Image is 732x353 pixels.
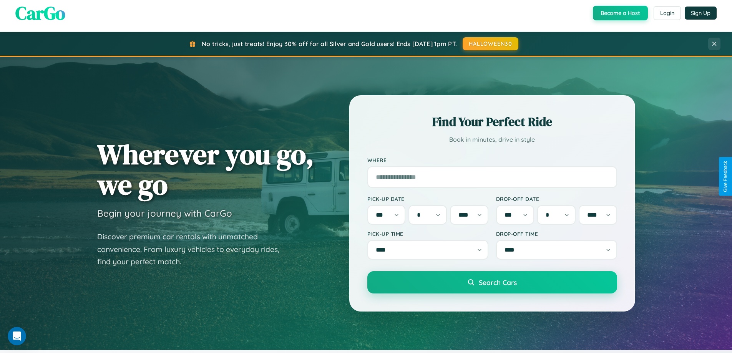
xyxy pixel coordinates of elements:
div: Give Feedback [723,161,728,192]
button: Login [654,6,681,20]
button: Sign Up [685,7,717,20]
label: Pick-up Time [367,230,488,237]
button: HALLOWEEN30 [463,37,518,50]
h3: Begin your journey with CarGo [97,207,232,219]
h1: Wherever you go, we go [97,139,314,200]
p: Book in minutes, drive in style [367,134,617,145]
label: Where [367,157,617,163]
h2: Find Your Perfect Ride [367,113,617,130]
label: Drop-off Date [496,196,617,202]
button: Become a Host [593,6,648,20]
button: Search Cars [367,271,617,293]
label: Drop-off Time [496,230,617,237]
span: CarGo [15,0,65,26]
p: Discover premium car rentals with unmatched convenience. From luxury vehicles to everyday rides, ... [97,230,289,268]
label: Pick-up Date [367,196,488,202]
span: No tricks, just treats! Enjoy 30% off for all Silver and Gold users! Ends [DATE] 1pm PT. [202,40,457,48]
iframe: Intercom live chat [8,327,26,345]
span: Search Cars [479,278,517,287]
